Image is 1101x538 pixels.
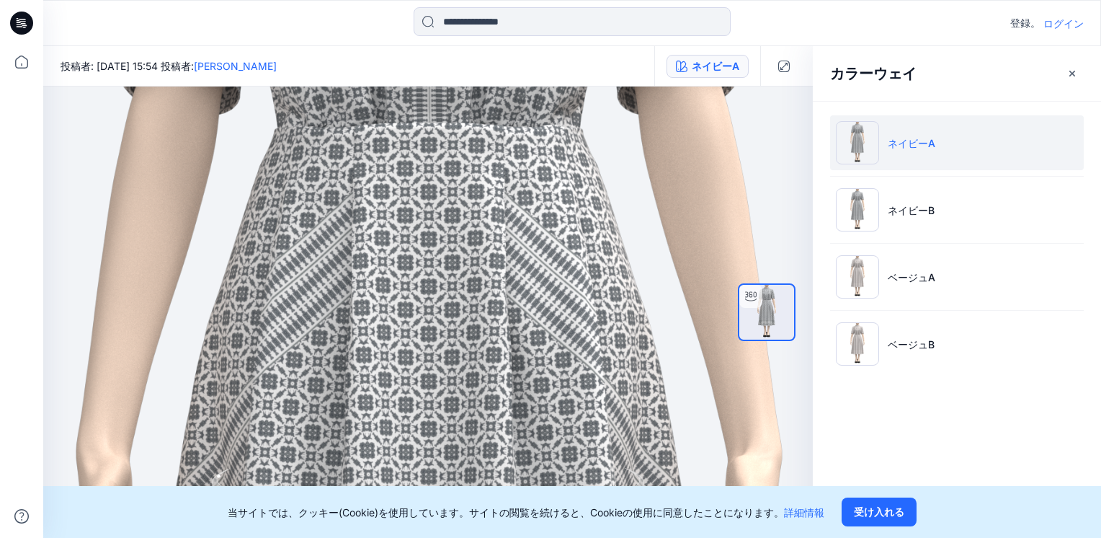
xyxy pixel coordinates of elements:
[1043,16,1084,31] p: ログイン
[739,285,794,340] img: ターンテーブル-01-10-2025-07:44:10
[888,136,935,151] p: ネイビーA
[888,270,935,285] p: ベージュA
[888,337,935,352] p: ベージュB
[784,506,824,519] a: 詳細情報
[836,255,879,299] img: ベージュA
[836,188,879,231] img: ネイビーB
[836,322,879,366] img: ベージュB
[228,505,824,520] p: 当サイトでは、クッキー(Cookie)を使用しています。サイトの閲覧を続けると、Cookieの使用に同意したことになります。
[842,498,917,526] button: 受け入れる
[667,55,749,78] button: ネイビーA
[692,58,739,74] div: ネイビーA
[1010,14,1040,32] p: 登録。
[194,60,277,72] a: [PERSON_NAME]
[830,65,917,82] h2: カラーウェイ
[836,121,879,164] img: ネイビーA
[61,58,277,74] span: 投稿者: [DATE] 15:54 投稿者:
[888,203,935,218] p: ネイビーB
